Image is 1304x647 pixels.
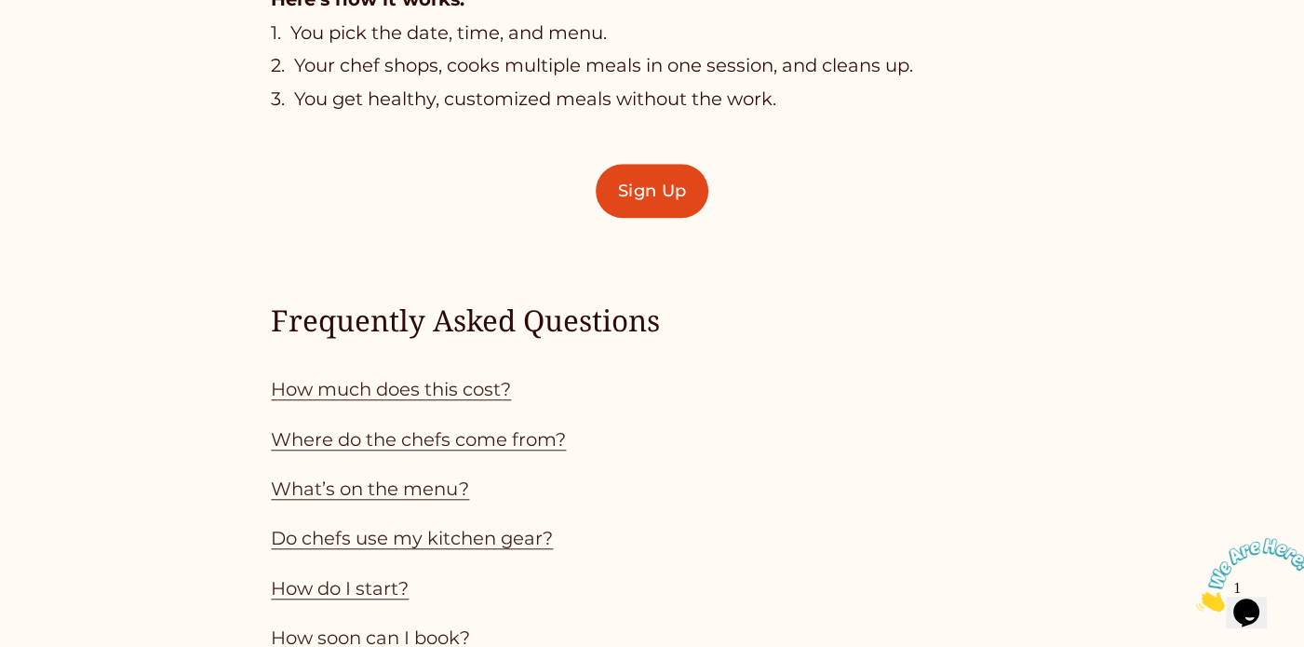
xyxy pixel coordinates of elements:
iframe: chat widget [1189,531,1304,619]
a: How much does this cost? [271,378,511,400]
h4: Frequently Asked Questions [271,301,1032,341]
a: Do chefs use my kitchen gear? [271,527,553,549]
img: Chat attention grabber [7,7,123,81]
a: Sign Up [596,164,707,218]
a: Where do the chefs come from? [271,428,566,451]
span: 1 [7,7,15,23]
a: What’s on the menu? [271,478,469,500]
a: How do I start? [271,577,409,600]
